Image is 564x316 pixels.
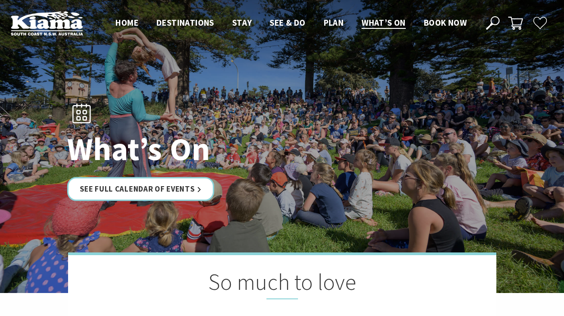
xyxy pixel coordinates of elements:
span: See & Do [270,17,305,28]
span: Plan [324,17,344,28]
h2: So much to love [113,269,451,299]
span: What’s On [362,17,406,28]
nav: Main Menu [106,16,476,31]
span: Book now [424,17,467,28]
a: See Full Calendar of Events [67,177,215,201]
h1: What’s On [67,132,322,166]
span: Home [115,17,138,28]
span: Stay [232,17,252,28]
span: Destinations [156,17,214,28]
img: Kiama Logo [11,11,83,36]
